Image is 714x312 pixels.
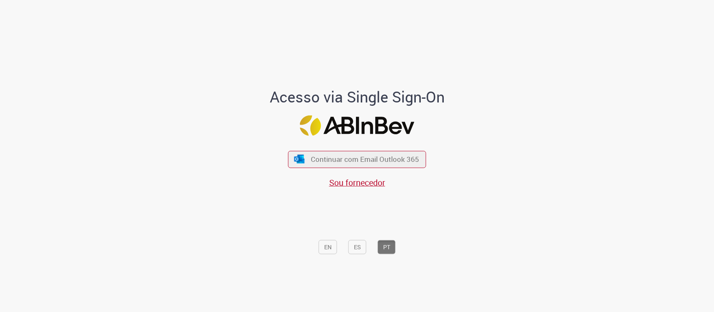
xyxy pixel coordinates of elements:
[329,176,385,188] a: Sou fornecedor
[311,154,419,164] span: Continuar com Email Outlook 365
[348,240,366,254] button: ES
[288,151,426,168] button: ícone Azure/Microsoft 360 Continuar com Email Outlook 365
[293,155,305,164] img: ícone Azure/Microsoft 360
[300,115,415,136] img: Logo ABInBev
[319,240,337,254] button: EN
[241,89,473,105] h1: Acesso via Single Sign-On
[378,240,396,254] button: PT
